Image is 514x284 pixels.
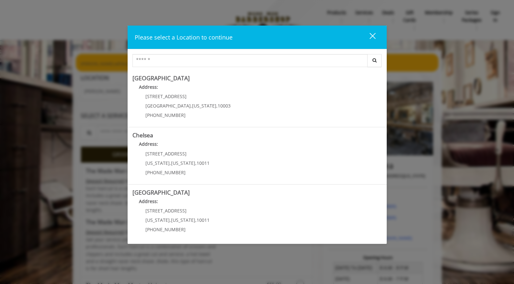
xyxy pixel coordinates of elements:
span: [US_STATE] [192,103,216,109]
i: Search button [371,58,378,62]
b: [GEOGRAPHIC_DATA] [132,188,190,196]
span: , [195,217,197,223]
span: , [195,160,197,166]
span: [US_STATE] [171,160,195,166]
span: [PHONE_NUMBER] [145,169,186,176]
input: Search Center [132,54,368,67]
span: [US_STATE] [145,160,170,166]
b: [GEOGRAPHIC_DATA] [132,74,190,82]
b: Address: [139,198,158,204]
span: [STREET_ADDRESS] [145,151,187,157]
span: [PHONE_NUMBER] [145,112,186,118]
span: , [191,103,192,109]
div: close dialog [362,32,375,42]
span: [PHONE_NUMBER] [145,226,186,233]
b: Address: [139,141,158,147]
button: close dialog [358,30,380,44]
span: [US_STATE] [171,217,195,223]
span: [STREET_ADDRESS] [145,93,187,99]
span: , [170,160,171,166]
div: Center Select [132,54,382,70]
span: 10003 [218,103,231,109]
span: 10011 [197,160,210,166]
span: , [216,103,218,109]
b: Chelsea [132,131,153,139]
b: Address: [139,84,158,90]
span: 10011 [197,217,210,223]
span: [GEOGRAPHIC_DATA] [145,103,191,109]
span: [STREET_ADDRESS] [145,208,187,214]
span: Please select a Location to continue [135,33,233,41]
span: , [170,217,171,223]
span: [US_STATE] [145,217,170,223]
